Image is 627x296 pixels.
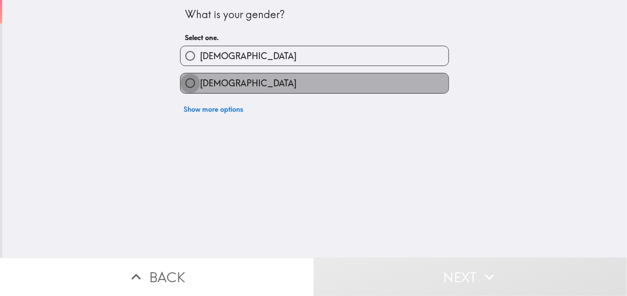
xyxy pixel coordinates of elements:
h6: Select one. [185,33,444,42]
span: [DEMOGRAPHIC_DATA] [200,77,296,89]
button: Show more options [180,101,246,118]
div: What is your gender? [185,7,444,22]
span: [DEMOGRAPHIC_DATA] [200,50,296,62]
button: [DEMOGRAPHIC_DATA] [181,46,449,66]
button: [DEMOGRAPHIC_DATA] [181,73,449,93]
